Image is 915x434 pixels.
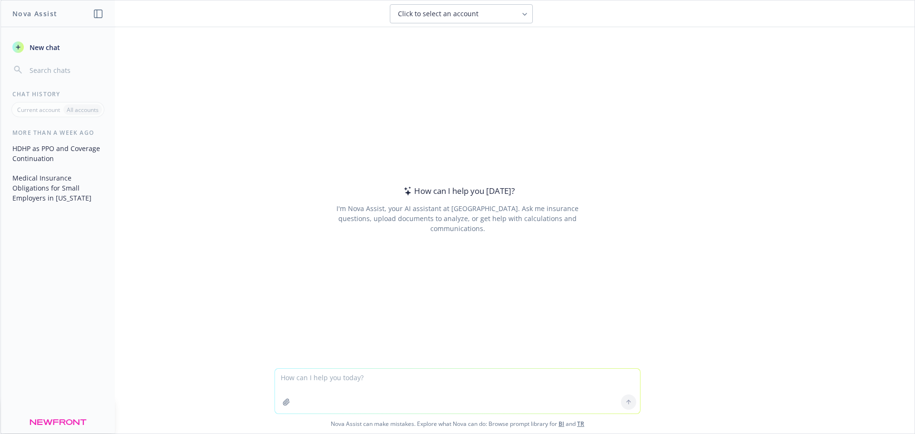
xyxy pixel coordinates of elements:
p: All accounts [67,106,99,114]
h1: Nova Assist [12,9,57,19]
span: New chat [28,42,60,52]
input: Search chats [28,63,103,77]
span: Nova Assist can make mistakes. Explore what Nova can do: Browse prompt library for and [4,414,911,434]
button: Medical Insurance Obligations for Small Employers in [US_STATE] [9,170,107,206]
button: New chat [9,39,107,56]
span: Click to select an account [398,9,478,19]
div: I'm Nova Assist, your AI assistant at [GEOGRAPHIC_DATA]. Ask me insurance questions, upload docum... [323,203,591,233]
a: BI [559,420,564,428]
button: Click to select an account [390,4,533,23]
p: Current account [17,106,60,114]
div: Chat History [1,90,115,98]
div: More than a week ago [1,129,115,137]
button: HDHP as PPO and Coverage Continuation [9,141,107,166]
div: How can I help you [DATE]? [401,185,515,197]
a: TR [577,420,584,428]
